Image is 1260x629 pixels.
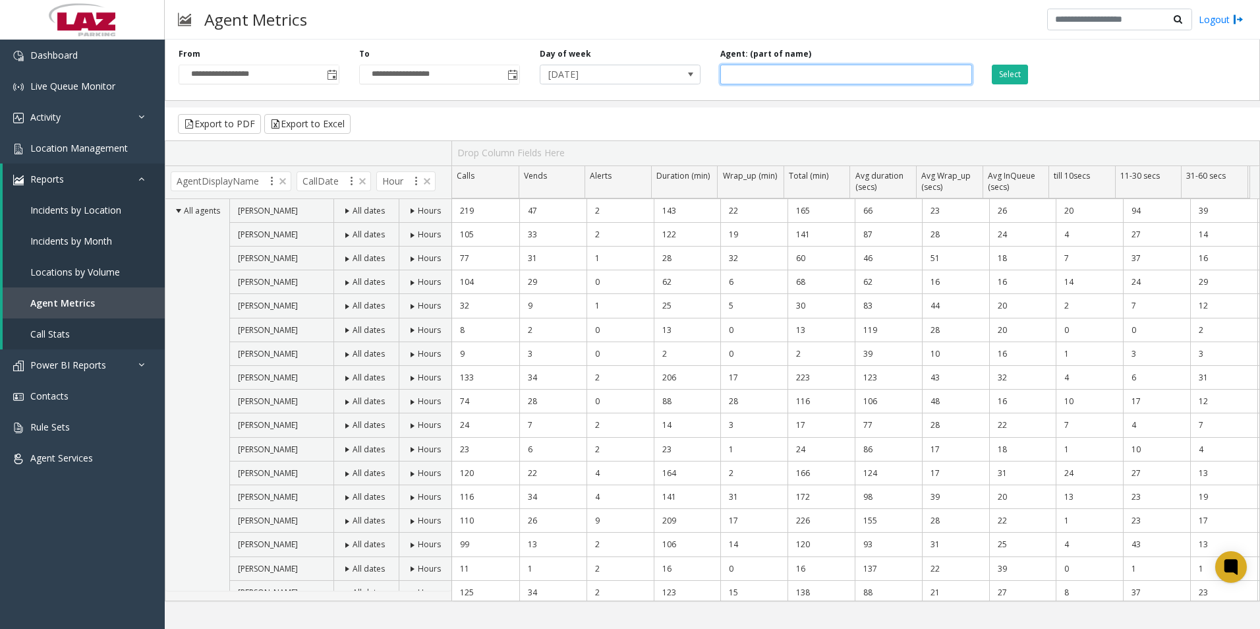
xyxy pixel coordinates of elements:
td: 1 [1056,438,1123,462]
span: All dates [353,539,385,550]
span: All dates [353,253,385,264]
span: Hours [418,348,441,359]
span: Calls [457,170,474,181]
td: 13 [654,318,721,342]
td: 19 [720,223,787,247]
td: 88 [654,390,721,413]
td: 43 [1123,533,1190,556]
td: 20 [989,485,1056,509]
td: 116 [452,485,519,509]
td: 28 [922,509,989,533]
td: 32 [720,247,787,270]
td: 17 [787,413,855,437]
td: 0 [587,390,654,413]
td: 2 [587,223,654,247]
td: 18 [989,247,1056,270]
img: 'icon' [13,51,24,61]
td: 31 [720,485,787,509]
a: Locations by Volume [3,256,165,287]
td: 0 [720,318,787,342]
td: 23 [922,199,989,223]
td: 44 [922,294,989,318]
td: 28 [922,318,989,342]
td: 30 [787,294,855,318]
td: 155 [855,509,922,533]
td: 13 [519,533,587,556]
td: 133 [452,366,519,390]
td: 22 [519,462,587,485]
label: To [359,48,370,60]
span: Contacts [30,390,69,402]
td: 28 [654,247,721,270]
td: 24 [787,438,855,462]
td: 47 [519,199,587,223]
td: 1 [587,294,654,318]
td: 13 [1190,462,1257,485]
img: pageIcon [178,3,191,36]
td: 4 [1056,223,1123,247]
td: 23 [1123,485,1190,509]
span: Hours [418,539,441,550]
td: 28 [922,223,989,247]
td: 172 [787,485,855,509]
td: 13 [1190,533,1257,556]
td: 68 [787,270,855,294]
span: [PERSON_NAME] [238,324,298,336]
td: 16 [989,390,1056,413]
span: Hours [418,229,441,240]
td: 51 [922,247,989,270]
td: 120 [452,462,519,485]
td: 2 [587,438,654,462]
td: 14 [654,413,721,437]
td: 94 [1123,199,1190,223]
td: 74 [452,390,519,413]
td: 23 [1123,509,1190,533]
td: 14 [720,533,787,556]
td: 2 [587,199,654,223]
td: 13 [1056,485,1123,509]
span: till 10secs [1054,170,1090,181]
a: Logout [1199,13,1244,26]
img: 'icon' [13,82,24,92]
td: 98 [855,485,922,509]
span: [PERSON_NAME] [238,491,298,502]
td: 2 [1190,318,1257,342]
a: Agent Metrics [3,287,165,318]
span: [DATE] [540,65,668,84]
span: 31-60 secs [1186,170,1226,181]
span: Toggle popup [505,65,519,84]
td: 39 [989,557,1056,581]
td: 20 [1056,199,1123,223]
td: 17 [922,438,989,462]
td: 4 [1190,438,1257,462]
td: 4 [1123,413,1190,437]
span: 11-30 secs [1120,170,1160,181]
img: logout [1233,13,1244,26]
td: 16 [989,270,1056,294]
td: 16 [922,270,989,294]
td: 6 [1123,366,1190,390]
td: 16 [1190,247,1257,270]
td: 105 [452,223,519,247]
td: 141 [787,223,855,247]
td: 9 [519,294,587,318]
td: 106 [855,390,922,413]
span: Hours [418,324,441,336]
span: [PERSON_NAME] [238,300,298,311]
td: 0 [1056,557,1123,581]
td: 16 [989,342,1056,366]
td: 17 [720,366,787,390]
td: 9 [452,342,519,366]
td: 17 [1123,390,1190,413]
td: 0 [720,557,787,581]
td: 60 [787,247,855,270]
td: 86 [855,438,922,462]
img: 'icon' [13,454,24,464]
td: 28 [519,390,587,413]
td: 137 [855,557,922,581]
td: 31 [1190,366,1257,390]
td: 10 [1056,390,1123,413]
td: 0 [720,342,787,366]
td: 22 [720,199,787,223]
td: 2 [587,557,654,581]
